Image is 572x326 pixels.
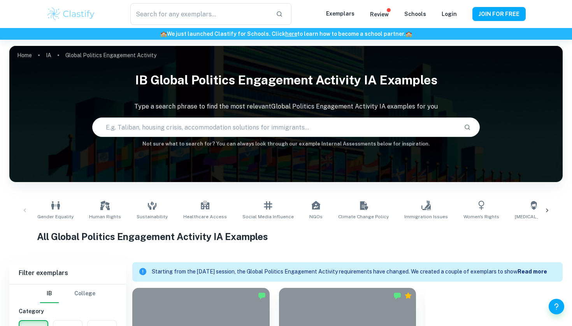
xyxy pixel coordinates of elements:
[9,140,563,148] h6: Not sure what to search for? You can always look through our example Internal Assessments below f...
[404,292,412,300] div: Premium
[65,51,156,60] p: Global Politics Engagement Activity
[285,31,297,37] a: here
[137,213,168,220] span: Sustainability
[2,30,570,38] h6: We just launched Clastify for Schools. Click to learn how to become a school partner.
[37,213,74,220] span: Gender Equality
[74,284,95,303] button: College
[393,292,401,300] img: Marked
[258,292,266,300] img: Marked
[9,102,563,111] p: Type a search phrase to find the most relevant Global Politics Engagement Activity IA examples fo...
[9,262,126,284] h6: Filter exemplars
[46,50,51,61] a: IA
[89,213,121,220] span: Human Rights
[93,116,457,138] input: E.g. Taliban, housing crisis, accommodation solutions for immigrants...
[183,213,227,220] span: Healthcare Access
[442,11,457,17] a: Login
[338,213,389,220] span: Climate Change Policy
[472,7,526,21] button: JOIN FOR FREE
[405,31,412,37] span: 🏫
[370,10,389,19] p: Review
[515,213,553,220] span: [MEDICAL_DATA]
[17,50,32,61] a: Home
[46,6,96,22] img: Clastify logo
[152,268,518,276] p: Starting from the [DATE] session, the Global Politics Engagement Activity requirements have chang...
[518,268,547,275] b: Read more
[404,11,426,17] a: Schools
[549,299,564,314] button: Help and Feedback
[326,9,354,18] p: Exemplars
[40,284,95,303] div: Filter type choice
[19,307,117,315] h6: Category
[461,121,474,134] button: Search
[9,68,563,93] h1: IB Global Politics Engagement Activity IA examples
[37,230,535,244] h1: All Global Politics Engagement Activity IA Examples
[242,213,294,220] span: Social Media Influence
[130,3,270,25] input: Search for any exemplars...
[40,284,59,303] button: IB
[309,213,323,220] span: NGOs
[160,31,167,37] span: 🏫
[463,213,499,220] span: Women's Rights
[404,213,448,220] span: Immigration Issues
